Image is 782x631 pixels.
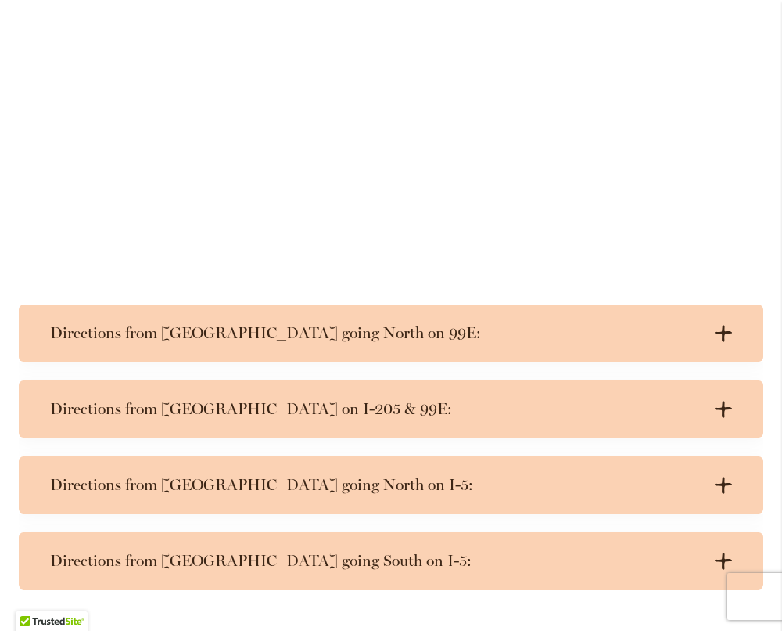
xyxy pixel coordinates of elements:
[19,456,763,514] summary: Directions from [GEOGRAPHIC_DATA] going North on I-5:
[50,323,701,343] h3: Directions from [GEOGRAPHIC_DATA] going North on 99E:
[19,305,763,362] summary: Directions from [GEOGRAPHIC_DATA] going North on 99E:
[19,380,763,438] summary: Directions from [GEOGRAPHIC_DATA] on I-205 & 99E:
[50,399,701,419] h3: Directions from [GEOGRAPHIC_DATA] on I-205 & 99E:
[50,551,701,571] h3: Directions from [GEOGRAPHIC_DATA] going South on I-5:
[50,475,701,495] h3: Directions from [GEOGRAPHIC_DATA] going North on I-5:
[19,532,763,590] summary: Directions from [GEOGRAPHIC_DATA] going South on I-5:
